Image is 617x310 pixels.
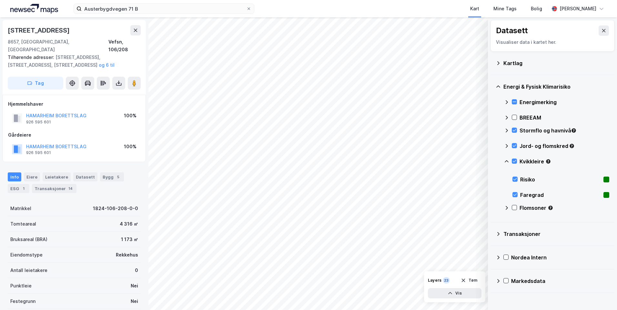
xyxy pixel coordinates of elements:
div: Punktleie [10,282,32,290]
div: Energi & Fysisk Klimarisiko [503,83,609,91]
div: [PERSON_NAME] [560,5,596,13]
div: 8657, [GEOGRAPHIC_DATA], [GEOGRAPHIC_DATA] [8,38,108,53]
div: 14 [67,185,74,192]
div: Antall leietakere [10,266,47,274]
div: Nordea Intern [511,254,609,261]
div: 23 [443,277,450,284]
div: ESG [8,184,29,193]
iframe: Chat Widget [585,279,617,310]
div: 1 173 ㎡ [121,236,138,243]
div: Vefsn, 106/208 [108,38,141,53]
div: 100% [124,143,137,150]
div: Festegrunn [10,297,35,305]
button: Tøm [457,275,481,286]
div: Tomteareal [10,220,36,228]
div: Transaksjoner [503,230,609,238]
div: Flomsoner [520,204,609,212]
div: Tooltip anchor [545,159,551,164]
div: Stormflo og havnivå [520,127,609,134]
div: 926 595 601 [26,120,51,125]
button: Vis [428,288,481,298]
div: Layers [428,278,441,283]
img: logo.a4113a55bc3d86da70a041830d287a7e.svg [10,4,58,14]
div: Nei [131,297,138,305]
div: 4 316 ㎡ [120,220,138,228]
div: Hjemmelshaver [8,100,140,108]
div: Rekkehus [116,251,138,259]
div: Datasett [73,172,97,181]
button: Tag [8,77,63,90]
div: Bygg [100,172,124,181]
div: 5 [115,174,121,180]
div: Mine Tags [493,5,517,13]
div: Tooltip anchor [569,143,575,149]
div: Energimerking [520,98,609,106]
span: Tilhørende adresser: [8,54,56,60]
div: Tooltip anchor [548,205,553,211]
div: Markedsdata [511,277,609,285]
div: Bruksareal (BRA) [10,236,47,243]
div: [STREET_ADDRESS], [STREET_ADDRESS], [STREET_ADDRESS] [8,53,136,69]
div: Visualiser data i kartet her. [496,38,609,46]
div: Faregrad [520,191,601,199]
div: 1 [20,185,27,192]
div: Datasett [496,25,528,36]
div: Kvikkleire [520,158,609,165]
div: Gårdeiere [8,131,140,139]
div: Transaksjoner [32,184,76,193]
div: 100% [124,112,137,120]
div: Kart [470,5,479,13]
div: Matrikkel [10,205,31,212]
div: Tooltip anchor [571,128,577,133]
div: Nei [131,282,138,290]
div: Eiere [24,172,40,181]
div: Eiendomstype [10,251,43,259]
div: 926 595 601 [26,150,51,155]
div: [STREET_ADDRESS] [8,25,71,35]
input: Søk på adresse, matrikkel, gårdeiere, leietakere eller personer [82,4,246,14]
div: Risiko [520,176,601,183]
div: BREEAM [520,114,609,121]
div: Info [8,172,21,181]
div: Jord- og flomskred [520,142,609,150]
div: Bolig [531,5,542,13]
div: Kartlag [503,59,609,67]
div: 1824-106-208-0-0 [93,205,138,212]
div: Leietakere [43,172,71,181]
div: 0 [135,266,138,274]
